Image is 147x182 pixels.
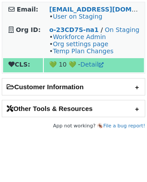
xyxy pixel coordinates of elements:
[80,61,103,68] a: Detail
[53,33,106,40] a: Workforce Admin
[101,26,103,33] strong: /
[49,13,102,20] span: •
[2,79,145,95] h2: Customer Information
[49,33,113,55] span: • • •
[16,26,41,33] strong: Org ID:
[49,26,99,33] a: o-23CD7S-na1
[105,26,139,33] a: On Staging
[2,100,145,117] h2: Other Tools & Resources
[8,61,30,68] strong: CLS:
[103,123,145,129] a: File a bug report!
[2,122,145,131] footer: App not working? 🪳
[17,6,39,13] strong: Email:
[53,13,102,20] a: User on Staging
[44,58,144,72] td: 💚 10 💚 -
[53,47,113,55] a: Temp Plan Changes
[53,40,108,47] a: Org settings page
